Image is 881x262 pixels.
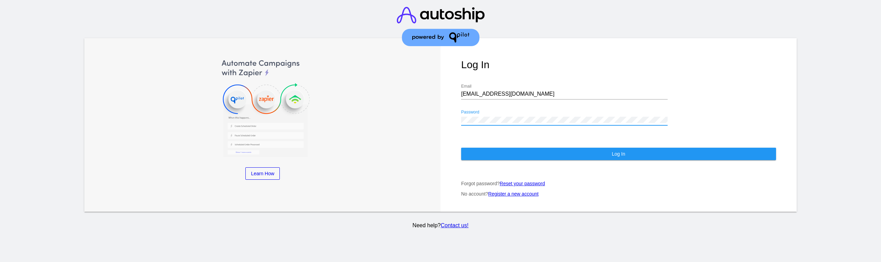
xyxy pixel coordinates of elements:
img: Automate Campaigns with Zapier, QPilot and Klaviyo [105,59,420,157]
a: Learn How [245,167,280,180]
h1: Log In [461,59,776,71]
a: Register a new account [488,191,539,197]
p: Forgot password? [461,181,776,186]
a: Contact us! [440,222,468,228]
span: Log In [612,151,625,157]
button: Log In [461,148,776,160]
input: Email [461,91,668,97]
p: No account? [461,191,776,197]
a: Reset your password [500,181,545,186]
span: Learn How [251,171,274,176]
p: Need help? [83,222,798,229]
